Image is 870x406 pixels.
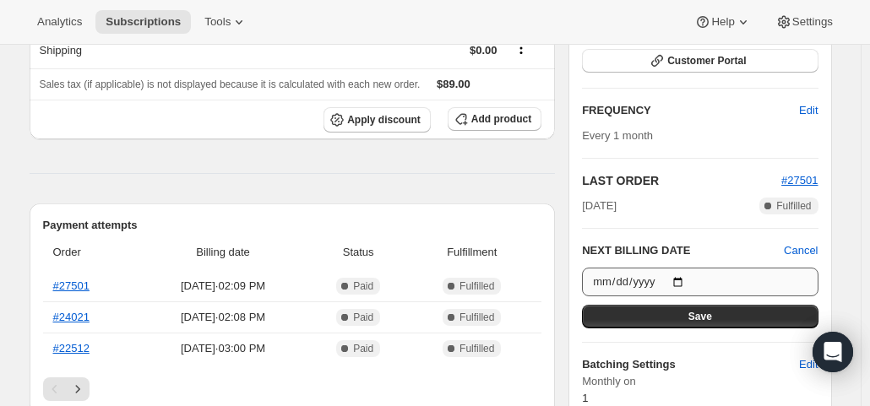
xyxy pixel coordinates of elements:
[799,102,818,119] span: Edit
[66,377,90,401] button: Next
[459,311,494,324] span: Fulfilled
[142,244,304,261] span: Billing date
[40,78,421,90] span: Sales tax (if applicable) is not displayed because it is calculated with each new order.
[53,342,90,355] a: #22512
[353,311,373,324] span: Paid
[314,244,402,261] span: Status
[684,10,761,34] button: Help
[582,49,818,73] button: Customer Portal
[204,15,231,29] span: Tools
[106,15,181,29] span: Subscriptions
[582,129,653,142] span: Every 1 month
[37,15,82,29] span: Analytics
[582,392,588,404] span: 1
[53,311,90,323] a: #24021
[353,342,373,355] span: Paid
[471,112,531,126] span: Add product
[792,15,833,29] span: Settings
[582,172,781,189] h2: LAST ORDER
[765,10,843,34] button: Settings
[353,279,373,293] span: Paid
[776,199,811,213] span: Fulfilled
[582,356,799,373] h6: Batching Settings
[582,305,818,328] button: Save
[781,172,818,189] button: #27501
[43,217,542,234] h2: Payment attempts
[784,242,818,259] button: Cancel
[781,174,818,187] a: #27501
[799,356,818,373] span: Edit
[30,31,285,68] th: Shipping
[688,310,712,323] span: Save
[53,279,90,292] a: #27501
[437,78,470,90] span: $89.00
[142,278,304,295] span: [DATE] · 02:09 PM
[142,340,304,357] span: [DATE] · 03:00 PM
[459,342,494,355] span: Fulfilled
[324,107,431,133] button: Apply discount
[95,10,191,34] button: Subscriptions
[582,373,818,390] span: Monthly on
[470,44,498,57] span: $0.00
[789,351,828,378] button: Edit
[448,107,541,131] button: Add product
[459,279,494,293] span: Fulfilled
[412,244,531,261] span: Fulfillment
[142,309,304,326] span: [DATE] · 02:08 PM
[194,10,258,34] button: Tools
[43,234,138,271] th: Order
[347,113,421,127] span: Apply discount
[582,242,784,259] h2: NEXT BILLING DATE
[667,54,746,68] span: Customer Portal
[711,15,734,29] span: Help
[813,332,853,372] div: Open Intercom Messenger
[43,377,542,401] nav: Pagination
[508,39,535,57] button: Shipping actions
[582,102,799,119] h2: FREQUENCY
[27,10,92,34] button: Analytics
[789,97,828,124] button: Edit
[582,198,617,214] span: [DATE]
